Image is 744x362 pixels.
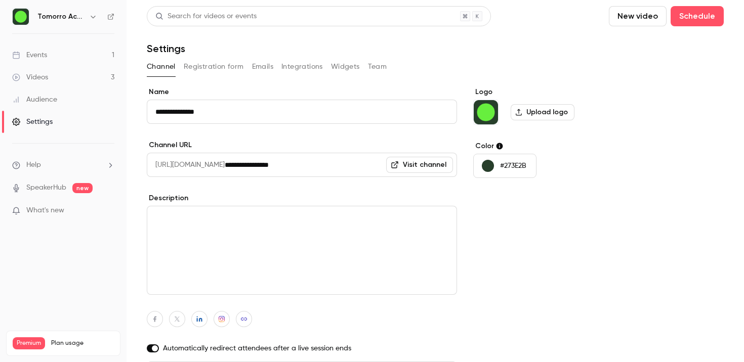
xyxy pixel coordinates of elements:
p: #273E2B [500,161,526,171]
button: Channel [147,59,176,75]
span: new [72,183,93,193]
h1: Settings [147,42,185,55]
div: Audience [12,95,57,105]
span: [URL][DOMAIN_NAME] [147,153,225,177]
label: Color [473,141,629,151]
div: Settings [12,117,53,127]
div: Events [12,50,47,60]
label: Channel URL [147,140,457,150]
span: Premium [13,337,45,349]
button: Registration form [184,59,244,75]
span: Help [26,160,41,170]
img: Tomorro Academy [13,9,29,25]
span: Plan usage [51,339,114,347]
iframe: Noticeable Trigger [102,206,114,215]
button: #273E2B [473,154,536,178]
section: Logo [473,87,629,125]
button: New video [609,6,667,26]
a: Visit channel [386,157,453,173]
div: Search for videos or events [155,11,257,22]
button: Widgets [331,59,360,75]
div: Videos [12,72,48,82]
button: Team [368,59,387,75]
a: SpeakerHub [26,183,66,193]
label: Automatically redirect attendees after a live session ends [147,343,457,353]
h6: Tomorro Academy [37,12,85,22]
button: Integrations [281,59,323,75]
label: Upload logo [511,104,574,120]
button: Schedule [671,6,724,26]
label: Description [147,193,457,203]
span: What's new [26,205,64,216]
button: Emails [252,59,273,75]
li: help-dropdown-opener [12,160,114,170]
img: Tomorro Academy [474,100,498,124]
label: Name [147,87,457,97]
label: Logo [473,87,629,97]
